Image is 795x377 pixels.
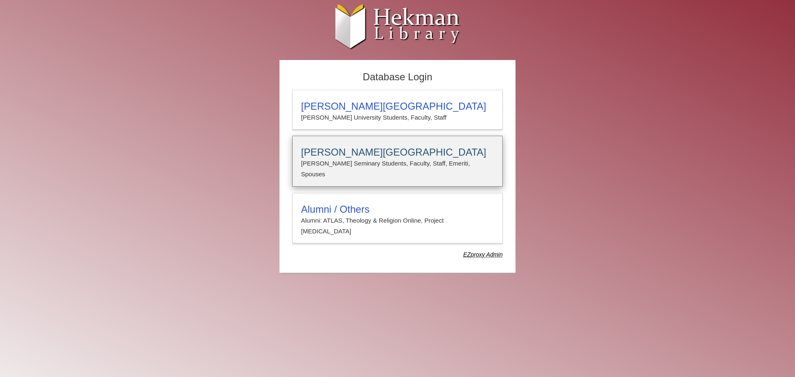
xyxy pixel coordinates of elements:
a: [PERSON_NAME][GEOGRAPHIC_DATA][PERSON_NAME] University Students, Faculty, Staff [292,90,503,130]
h2: Database Login [288,69,507,86]
p: Alumni: ATLAS, Theology & Religion Online, Project [MEDICAL_DATA] [301,215,494,237]
a: [PERSON_NAME][GEOGRAPHIC_DATA][PERSON_NAME] Seminary Students, Faculty, Staff, Emeriti, Spouses [292,136,503,187]
h3: Alumni / Others [301,204,494,215]
p: [PERSON_NAME] University Students, Faculty, Staff [301,112,494,123]
h3: [PERSON_NAME][GEOGRAPHIC_DATA] [301,101,494,112]
summary: Alumni / OthersAlumni: ATLAS, Theology & Religion Online, Project [MEDICAL_DATA] [301,204,494,237]
h3: [PERSON_NAME][GEOGRAPHIC_DATA] [301,146,494,158]
p: [PERSON_NAME] Seminary Students, Faculty, Staff, Emeriti, Spouses [301,158,494,180]
dfn: Use Alumni login [463,251,503,258]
